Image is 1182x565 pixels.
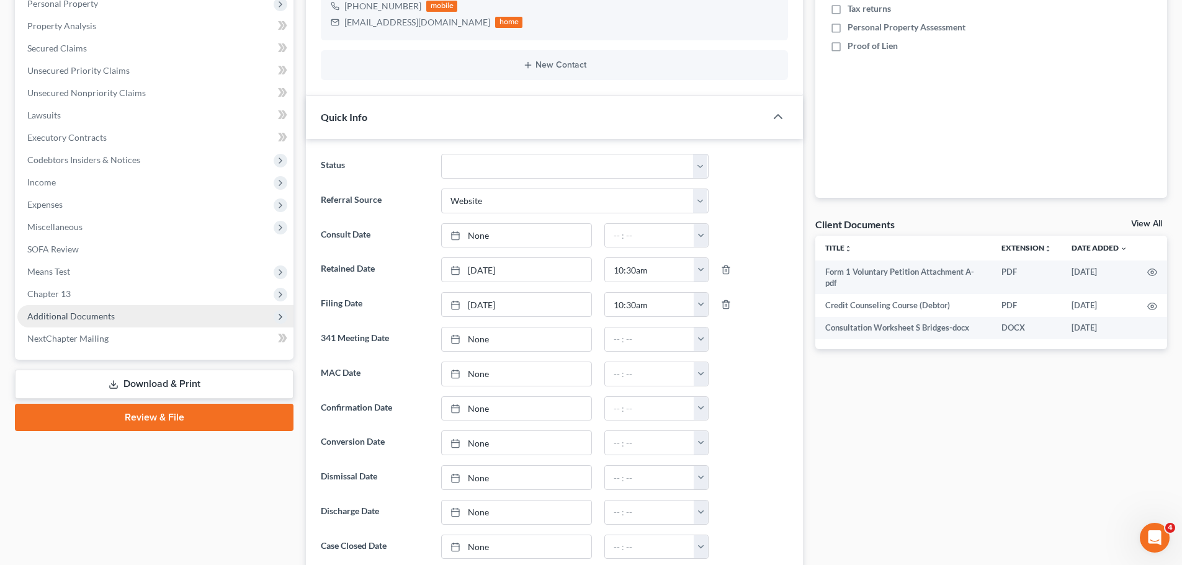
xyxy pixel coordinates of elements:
label: Confirmation Date [315,396,434,421]
span: Income [27,177,56,187]
input: -- : -- [605,535,694,559]
span: Means Test [27,266,70,277]
td: [DATE] [1062,294,1137,316]
span: SOFA Review [27,244,79,254]
td: DOCX [992,317,1062,339]
td: PDF [992,294,1062,316]
span: Miscellaneous [27,221,83,232]
span: NextChapter Mailing [27,333,109,344]
td: PDF [992,260,1062,295]
span: Secured Claims [27,43,87,53]
a: View All [1131,220,1162,228]
a: Download & Print [15,370,293,399]
div: Client Documents [815,218,895,231]
td: [DATE] [1062,260,1137,295]
button: New Contact [331,60,778,70]
label: Dismissal Date [315,465,434,490]
i: unfold_more [844,245,852,252]
span: Unsecured Priority Claims [27,65,130,76]
label: Discharge Date [315,500,434,525]
span: Lawsuits [27,110,61,120]
td: Form 1 Voluntary Petition Attachment A-pdf [815,260,992,295]
input: -- : -- [605,224,694,247]
a: None [442,431,591,455]
a: None [442,535,591,559]
a: Lawsuits [17,104,293,127]
a: None [442,500,591,524]
a: Executory Contracts [17,127,293,149]
i: expand_more [1120,245,1127,252]
label: Retained Date [315,257,434,282]
label: Case Closed Date [315,535,434,559]
a: [DATE] [442,293,591,316]
a: Secured Claims [17,37,293,60]
a: Titleunfold_more [825,243,852,252]
span: Expenses [27,199,63,210]
div: [EMAIL_ADDRESS][DOMAIN_NAME] [344,16,490,29]
label: 341 Meeting Date [315,327,434,352]
input: -- : -- [605,466,694,489]
a: None [442,397,591,420]
input: -- : -- [605,362,694,386]
a: Property Analysis [17,15,293,37]
div: mobile [426,1,457,12]
i: unfold_more [1044,245,1052,252]
label: Consult Date [315,223,434,248]
span: Proof of Lien [848,40,898,52]
label: Filing Date [315,292,434,317]
label: Referral Source [315,189,434,213]
span: Property Analysis [27,20,96,31]
div: home [495,17,522,28]
td: Consultation Worksheet S Bridges-docx [815,317,992,339]
label: Status [315,154,434,179]
a: Unsecured Nonpriority Claims [17,82,293,104]
a: [DATE] [442,258,591,282]
input: -- : -- [605,431,694,455]
a: SOFA Review [17,238,293,260]
span: Quick Info [321,111,367,123]
a: Date Added expand_more [1072,243,1127,252]
span: Tax returns [848,2,891,15]
label: MAC Date [315,362,434,386]
input: -- : -- [605,327,694,351]
input: -- : -- [605,500,694,524]
span: Chapter 13 [27,288,71,299]
a: NextChapter Mailing [17,327,293,350]
span: Personal Property Assessment [848,21,965,33]
input: -- : -- [605,397,694,420]
input: -- : -- [605,293,694,316]
a: Review & File [15,404,293,431]
label: Conversion Date [315,430,434,455]
a: None [442,224,591,247]
span: Unsecured Nonpriority Claims [27,87,146,98]
span: Codebtors Insiders & Notices [27,154,140,165]
a: None [442,466,591,489]
a: Unsecured Priority Claims [17,60,293,82]
span: Additional Documents [27,311,115,321]
span: 4 [1165,523,1175,533]
a: None [442,327,591,351]
a: Extensionunfold_more [1001,243,1052,252]
span: Executory Contracts [27,132,107,143]
td: Credit Counseling Course (Debtor) [815,294,992,316]
iframe: Intercom live chat [1140,523,1170,553]
td: [DATE] [1062,317,1137,339]
a: None [442,362,591,386]
input: -- : -- [605,258,694,282]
